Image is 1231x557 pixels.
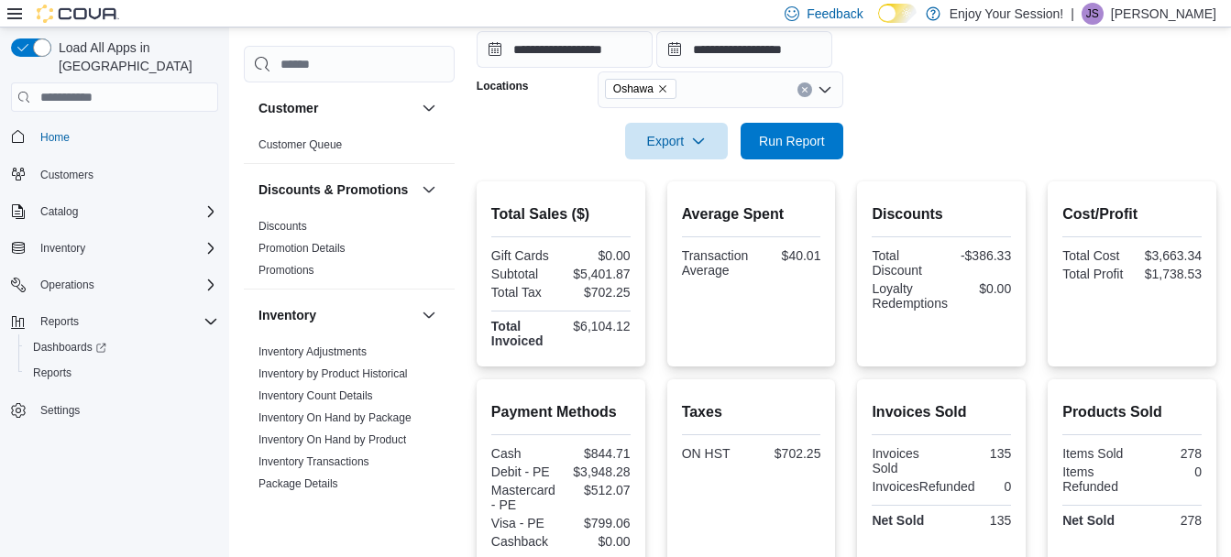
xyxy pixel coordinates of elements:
[1136,513,1202,528] div: 278
[244,215,455,289] div: Discounts & Promotions
[4,397,225,423] button: Settings
[565,516,631,530] div: $799.06
[565,464,631,479] div: $3,948.28
[491,248,557,263] div: Gift Cards
[40,314,79,329] span: Reports
[258,455,369,468] a: Inventory Transactions
[258,454,369,469] span: Inventory Transactions
[258,410,412,425] span: Inventory On Hand by Package
[258,411,412,424] a: Inventory On Hand by Package
[682,203,821,225] h2: Average Spent
[1086,3,1099,25] span: JS
[51,38,218,75] span: Load All Apps in [GEOGRAPHIC_DATA]
[1136,267,1202,281] div: $1,738.53
[258,306,316,324] h3: Inventory
[1136,464,1202,479] div: 0
[945,248,1011,263] div: -$386.33
[1111,3,1216,25] p: [PERSON_NAME]
[878,4,917,23] input: Dark Mode
[477,31,653,68] input: Press the down key to open a popover containing a calendar.
[955,281,1011,296] div: $0.00
[258,433,406,446] a: Inventory On Hand by Product
[258,180,408,199] h3: Discounts & Promotions
[4,309,225,334] button: Reports
[33,311,218,333] span: Reports
[33,201,218,223] span: Catalog
[33,237,218,259] span: Inventory
[477,79,529,93] label: Locations
[878,23,879,24] span: Dark Mode
[418,304,440,326] button: Inventory
[26,362,79,384] a: Reports
[33,237,93,259] button: Inventory
[950,3,1064,25] p: Enjoy Your Session!
[605,79,676,99] span: Oshawa
[258,498,338,513] span: Package History
[872,401,1011,423] h2: Invoices Sold
[1062,267,1128,281] div: Total Profit
[258,344,367,359] span: Inventory Adjustments
[625,123,728,159] button: Export
[33,274,218,296] span: Operations
[1082,3,1104,25] div: James Stewart
[258,499,338,512] a: Package History
[33,164,101,186] a: Customers
[872,203,1011,225] h2: Discounts
[258,345,367,358] a: Inventory Adjustments
[1062,513,1115,528] strong: Net Sold
[491,285,557,300] div: Total Tax
[491,483,557,512] div: Mastercard - PE
[1071,3,1074,25] p: |
[33,340,106,355] span: Dashboards
[33,399,87,421] a: Settings
[37,5,119,23] img: Cova
[565,248,631,263] div: $0.00
[244,134,455,163] div: Customer
[872,479,974,494] div: InvoicesRefunded
[1136,446,1202,461] div: 278
[565,285,631,300] div: $702.25
[945,446,1011,461] div: 135
[18,360,225,386] button: Reports
[26,362,218,384] span: Reports
[258,219,307,234] span: Discounts
[872,248,938,278] div: Total Discount
[491,464,557,479] div: Debit - PE
[258,389,373,402] a: Inventory Count Details
[258,476,338,491] span: Package Details
[656,31,832,68] input: Press the down key to open a popover containing a calendar.
[1062,248,1128,263] div: Total Cost
[682,248,749,278] div: Transaction Average
[872,446,938,475] div: Invoices Sold
[565,483,631,497] div: $512.07
[40,403,80,418] span: Settings
[418,179,440,201] button: Discounts & Promotions
[636,123,717,159] span: Export
[33,163,218,186] span: Customers
[40,241,85,256] span: Inventory
[4,161,225,188] button: Customers
[40,130,70,145] span: Home
[258,137,342,152] span: Customer Queue
[945,513,1011,528] div: 135
[491,516,557,530] div: Visa - PE
[759,132,825,150] span: Run Report
[491,267,557,281] div: Subtotal
[491,534,557,549] div: Cashback
[613,80,654,98] span: Oshawa
[258,241,346,256] span: Promotion Details
[33,366,71,380] span: Reports
[33,274,102,296] button: Operations
[818,82,832,97] button: Open list of options
[40,168,93,182] span: Customers
[33,399,218,421] span: Settings
[4,235,225,261] button: Inventory
[872,513,924,528] strong: Net Sold
[807,5,863,23] span: Feedback
[491,203,631,225] h2: Total Sales ($)
[258,432,406,447] span: Inventory On Hand by Product
[1136,248,1202,263] div: $3,663.34
[40,278,94,292] span: Operations
[491,319,544,348] strong: Total Invoiced
[565,446,631,461] div: $844.71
